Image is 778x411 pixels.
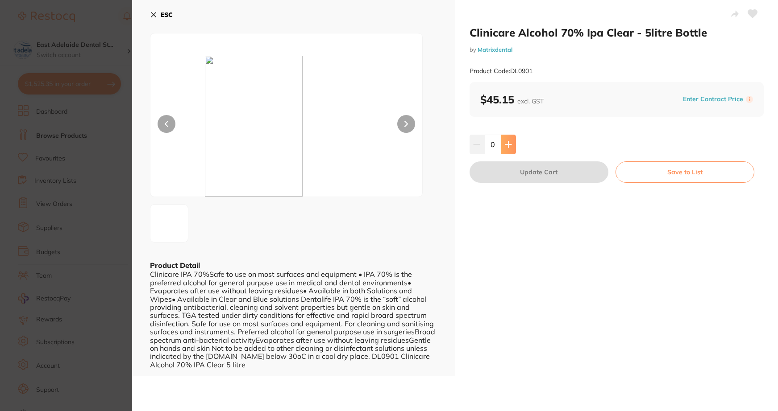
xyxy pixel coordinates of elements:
[470,67,533,75] small: Product Code: DL0901
[616,161,754,183] button: Save to List
[150,270,437,369] div: Clinicare IPA 70%Safe to use on most surfaces and equipment • IPA 70% is the preferred alcohol fo...
[161,11,173,19] b: ESC
[150,261,200,270] b: Product Detail
[480,93,544,106] b: $45.15
[517,97,544,105] span: excl. GST
[153,216,167,230] img: MzAweDMwMC5qcGc
[746,96,753,103] label: i
[150,7,173,22] button: ESC
[470,161,608,183] button: Update Cart
[205,56,368,197] img: MzAweDMwMC5qcGc
[470,26,764,39] h2: Clinicare Alcohol 70% Ipa Clear - 5litre Bottle
[680,95,746,103] button: Enter Contract Price
[470,46,764,53] small: by
[478,46,512,53] a: Matrixdental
